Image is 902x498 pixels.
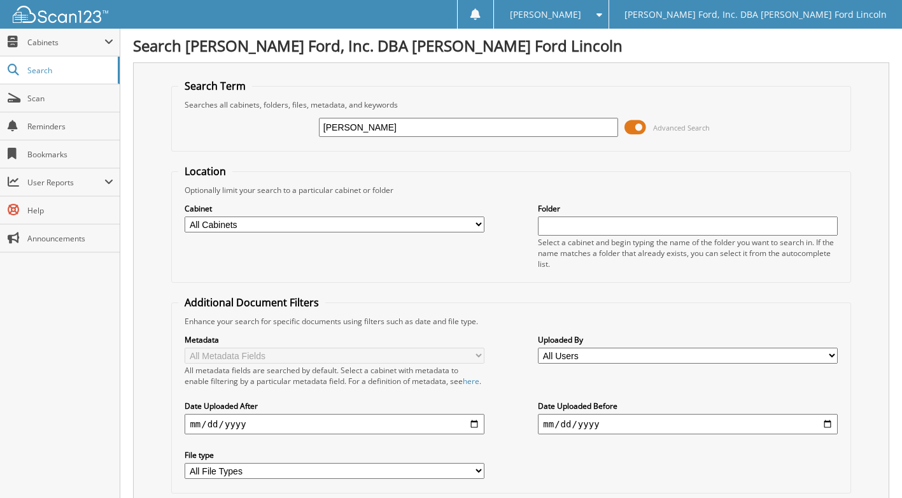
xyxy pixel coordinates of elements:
span: Announcements [27,233,113,244]
input: end [538,414,837,434]
legend: Additional Document Filters [178,295,325,309]
span: Scan [27,93,113,104]
a: here [463,376,479,387]
span: [PERSON_NAME] Ford, Inc. DBA [PERSON_NAME] Ford Lincoln [624,11,887,18]
div: Select a cabinet and begin typing the name of the folder you want to search in. If the name match... [538,237,837,269]
span: Search [27,65,111,76]
label: File type [185,450,484,460]
span: Help [27,205,113,216]
label: Metadata [185,334,484,345]
input: start [185,414,484,434]
img: scan123-logo-white.svg [13,6,108,23]
div: Searches all cabinets, folders, files, metadata, and keywords [178,99,843,110]
legend: Search Term [178,79,252,93]
label: Uploaded By [538,334,837,345]
div: All metadata fields are searched by default. Select a cabinet with metadata to enable filtering b... [185,365,484,387]
span: [PERSON_NAME] [510,11,581,18]
span: Reminders [27,121,113,132]
h1: Search [PERSON_NAME] Ford, Inc. DBA [PERSON_NAME] Ford Lincoln [133,35,889,56]
label: Folder [538,203,837,214]
label: Cabinet [185,203,484,214]
label: Date Uploaded Before [538,401,837,411]
legend: Location [178,164,232,178]
span: Bookmarks [27,149,113,160]
label: Date Uploaded After [185,401,484,411]
span: Cabinets [27,37,104,48]
div: Enhance your search for specific documents using filters such as date and file type. [178,316,843,327]
span: Advanced Search [653,123,710,132]
div: Optionally limit your search to a particular cabinet or folder [178,185,843,196]
span: User Reports [27,177,104,188]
